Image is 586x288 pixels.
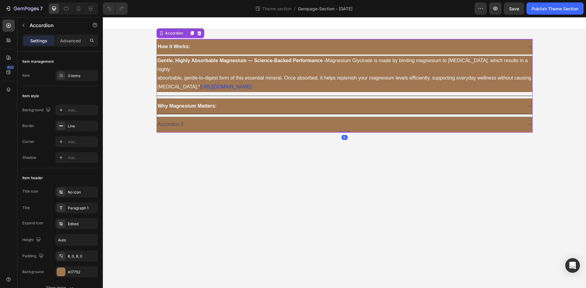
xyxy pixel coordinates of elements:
span: Save [509,6,519,11]
span: / [294,5,295,12]
div: Corner [22,139,34,144]
div: Background [22,106,52,114]
div: Title icon [22,189,38,194]
div: Line [68,123,96,129]
div: Publish Theme Section [532,5,578,12]
div: Add... [68,139,96,145]
span: Gempage-Section - [DATE] [298,5,353,12]
div: No icon [68,190,96,195]
div: Paragraph 1 [68,205,96,211]
div: Background [22,269,43,275]
div: Open Intercom Messenger [565,258,580,273]
div: 450 [6,65,15,70]
div: 0 [239,118,245,123]
div: Item [22,73,30,78]
iframe: Design area [103,17,586,288]
div: A17752 [68,269,96,275]
div: Title [22,205,30,211]
button: Publish Theme Section [526,2,584,15]
div: 3 items [68,73,96,79]
div: Padding [22,252,45,260]
div: Shadow [22,155,36,160]
div: Undo/Redo [103,2,128,15]
button: Save [504,2,524,15]
div: Border [22,123,34,129]
p: Accordion [30,22,81,29]
p: 7 [40,5,43,12]
p: Advanced [60,37,81,44]
button: 7 [2,2,45,15]
div: Edited [68,221,96,227]
div: Item management [22,59,54,64]
div: Item header [22,175,43,181]
div: Add... [68,155,96,161]
span: Theme section [261,5,293,12]
div: Height [22,236,42,244]
div: Expand icon [22,220,43,226]
p: Settings [30,37,47,44]
div: 8, 0, 8, 0 [68,254,96,259]
div: Add... [68,108,96,113]
div: Item style [22,93,39,99]
input: Auto [56,234,98,245]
